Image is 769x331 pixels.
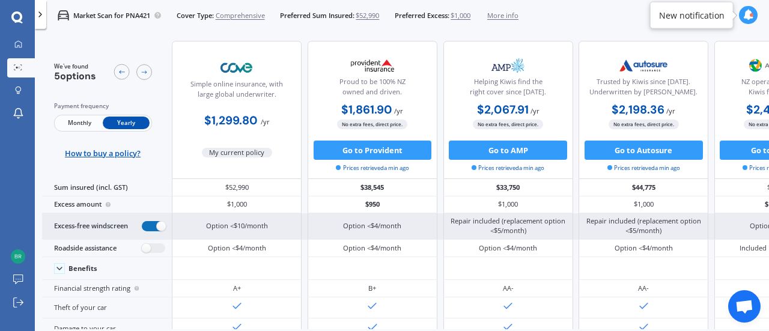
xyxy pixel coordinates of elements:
[659,9,725,21] div: New notification
[368,284,376,293] div: B+
[503,284,514,293] div: AA-
[638,284,649,293] div: AA-
[477,102,529,117] b: $2,067.91
[58,10,69,21] img: car.f15378c7a67c060ca3f3.svg
[612,102,664,117] b: $2,198.36
[103,117,150,129] span: Yearly
[204,113,258,128] b: $1,299.80
[585,141,703,160] button: Go to Autosure
[261,117,270,126] span: / yr
[336,164,409,172] span: Prices retrieved a min ago
[472,164,544,172] span: Prices retrieved a min ago
[54,62,96,71] span: We've found
[172,196,302,213] div: $1,000
[449,141,567,160] button: Go to AMP
[473,120,543,129] span: No extra fees, direct price.
[316,77,429,101] div: Proud to be 100% NZ owned and driven.
[394,106,403,115] span: / yr
[607,164,680,172] span: Prices retrieved a min ago
[216,11,265,20] span: Comprehensive
[337,120,407,129] span: No extra fees, direct price.
[579,196,708,213] div: $1,000
[42,196,172,213] div: Excess amount
[202,148,273,157] span: My current policy
[579,179,708,196] div: $44,775
[443,196,573,213] div: $1,000
[208,243,266,253] div: Option <$4/month
[476,53,540,77] img: AMP.webp
[479,243,537,253] div: Option <$4/month
[73,11,150,20] p: Market Scan for PNA421
[587,77,700,101] div: Trusted by Kiwis since [DATE]. Underwritten by [PERSON_NAME].
[451,11,470,20] span: $1,000
[343,221,401,231] div: Option <$4/month
[487,11,518,20] span: More info
[65,148,141,158] span: How to buy a policy?
[451,77,564,101] div: Helping Kiwis find the right cover since [DATE].
[451,216,566,235] div: Repair included (replacement option <$5/month)
[233,284,241,293] div: A+
[395,11,449,20] span: Preferred Excess:
[180,79,293,103] div: Simple online insurance, with large global underwriter.
[42,179,172,196] div: Sum insured (incl. GST)
[206,221,268,231] div: Option <$10/month
[42,213,172,240] div: Excess-free windscreen
[443,179,573,196] div: $33,750
[172,179,302,196] div: $52,990
[280,11,354,20] span: Preferred Sum Insured:
[308,196,437,213] div: $950
[343,243,401,253] div: Option <$4/month
[11,249,25,264] img: db9e8a7d1edb12e303fa7b1938104130
[42,240,172,257] div: Roadside assistance
[341,102,392,117] b: $1,861.90
[177,11,214,20] span: Cover Type:
[314,141,432,160] button: Go to Provident
[42,297,172,318] div: Theft of your car
[42,280,172,297] div: Financial strength rating
[341,53,404,77] img: Provident.png
[609,120,679,129] span: No extra fees, direct price.
[56,117,103,129] span: Monthly
[356,11,379,20] span: $52,990
[308,179,437,196] div: $38,545
[54,102,152,111] div: Payment frequency
[530,106,540,115] span: / yr
[205,56,269,80] img: Cove.webp
[68,264,97,273] div: Benefits
[728,290,761,323] div: Open chat
[666,106,675,115] span: / yr
[612,53,675,77] img: Autosure.webp
[615,243,673,253] div: Option <$4/month
[586,216,701,235] div: Repair included (replacement option <$5/month)
[54,70,96,82] span: 5 options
